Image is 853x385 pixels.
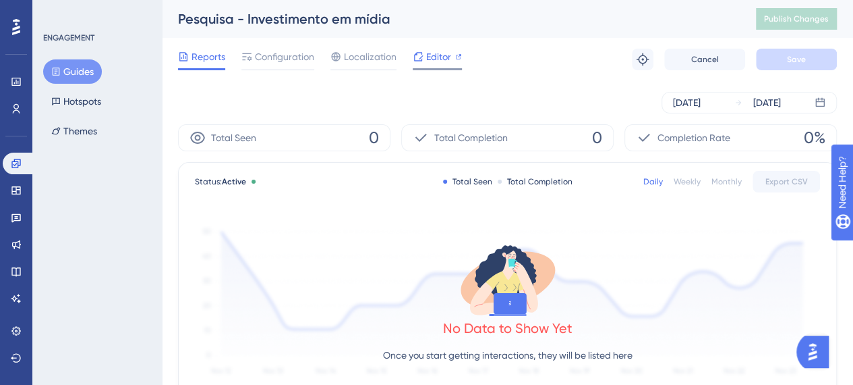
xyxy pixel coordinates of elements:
span: Reports [192,49,225,65]
div: Total Seen [443,176,492,187]
iframe: UserGuiding AI Assistant Launcher [796,332,837,372]
span: Completion Rate [657,130,730,146]
div: ENGAGEMENT [43,32,94,43]
div: Total Completion [498,176,572,187]
span: Status: [195,176,246,187]
span: 0 [592,127,602,149]
span: Configuration [255,49,314,65]
span: Editor [426,49,451,65]
button: Save [756,49,837,70]
span: Save [787,54,806,65]
div: [DATE] [753,95,781,111]
button: Publish Changes [756,8,837,30]
div: Weekly [674,176,701,187]
div: Daily [643,176,663,187]
span: Active [222,177,246,186]
div: [DATE] [673,95,701,111]
div: Monthly [711,176,742,187]
span: 0% [804,127,825,149]
span: Cancel [691,54,719,65]
p: Once you start getting interactions, they will be listed here [383,347,633,363]
span: Total Completion [434,130,508,146]
span: Localization [344,49,396,65]
button: Guides [43,59,102,84]
span: Export CSV [765,176,808,187]
button: Export CSV [753,171,820,192]
span: 0 [369,127,379,149]
button: Hotspots [43,89,109,113]
button: Themes [43,119,105,143]
div: No Data to Show Yet [443,319,572,338]
button: Cancel [664,49,745,70]
span: Need Help? [32,3,84,20]
span: Publish Changes [764,14,829,24]
div: Pesquisa - Investimento em mídia [178,9,722,28]
span: Total Seen [211,130,256,146]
